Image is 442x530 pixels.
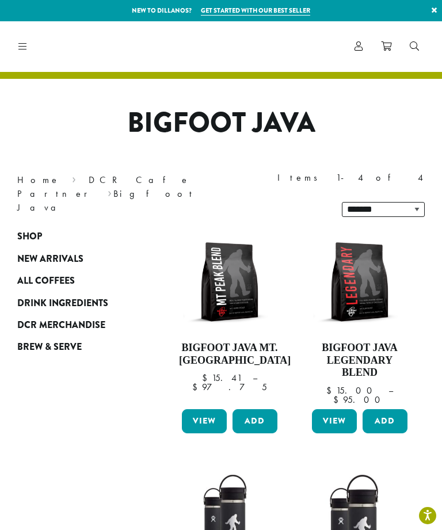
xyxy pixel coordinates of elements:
[179,231,280,333] img: BFJ_MtPeak_12oz-300x300.png
[179,231,280,405] a: Bigfoot Java Mt. [GEOGRAPHIC_DATA]
[277,171,425,185] div: Items 1-4 of 4
[17,274,75,288] span: All Coffees
[312,409,357,433] a: View
[202,372,212,384] span: $
[182,409,227,433] a: View
[17,174,60,186] a: Home
[401,37,428,56] a: Search
[363,409,407,433] button: Add
[326,384,378,396] bdi: 15.00
[179,342,280,367] h4: Bigfoot Java Mt. [GEOGRAPHIC_DATA]
[333,394,343,406] span: $
[17,173,204,215] nav: Breadcrumb
[201,6,310,16] a: Get started with our best seller
[9,106,433,140] h1: Bigfoot Java
[192,381,202,393] span: $
[333,394,386,406] bdi: 95.00
[17,174,190,200] a: DCR Cafe Partner
[253,372,257,384] span: –
[233,409,277,433] button: Add
[17,314,130,336] a: DCR Merchandise
[17,340,82,354] span: Brew & Serve
[17,336,130,358] a: Brew & Serve
[17,270,130,292] a: All Coffees
[17,248,130,270] a: New Arrivals
[17,252,83,266] span: New Arrivals
[17,292,130,314] a: Drink Ingredients
[309,231,410,333] img: BFJ_Legendary_12oz-300x300.png
[17,226,130,247] a: Shop
[17,230,42,244] span: Shop
[17,296,108,311] span: Drink Ingredients
[326,384,336,396] span: $
[108,183,112,201] span: ›
[202,372,242,384] bdi: 15.41
[309,342,410,379] h4: Bigfoot Java Legendary Blend
[17,318,105,333] span: DCR Merchandise
[388,384,393,396] span: –
[72,169,76,187] span: ›
[192,381,267,393] bdi: 97.75
[309,231,410,405] a: Bigfoot Java Legendary Blend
